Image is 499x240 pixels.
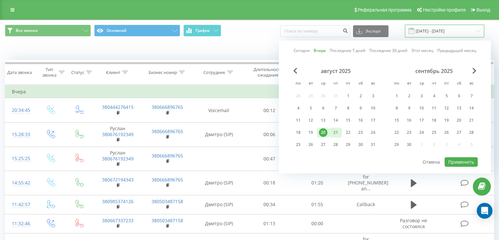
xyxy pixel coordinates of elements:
[392,92,401,100] div: 1
[390,91,403,101] div: пн 1 сент. 2025 г.
[12,198,29,211] div: 11:42:57
[294,116,302,125] div: 11
[390,128,403,137] div: пн 22 сент. 2025 г.
[306,104,315,112] div: 5
[7,70,32,75] div: Дата звонка
[343,79,353,89] abbr: пятница
[445,157,478,167] button: Применить
[293,79,303,89] abbr: понедельник
[453,103,465,113] div: сб 13 сент. 2025 г.
[102,177,134,183] a: 380672194343
[392,116,401,125] div: 15
[390,115,403,125] div: пн 15 сент. 2025 г.
[419,157,444,167] button: Отмена
[455,92,463,100] div: 6
[344,92,352,100] div: 1
[102,198,134,204] a: 380985374126
[369,92,377,100] div: 3
[331,79,341,89] abbr: четверг
[192,98,246,123] td: Voicemail
[292,115,304,125] div: пн 11 авг. 2025 г.
[102,156,134,162] a: 380676192349
[405,140,413,149] div: 30
[294,128,302,137] div: 18
[390,68,478,74] div: сентябрь 2025
[442,92,451,100] div: 5
[246,171,293,195] td: 00:18
[344,140,352,149] div: 29
[455,116,463,125] div: 20
[417,92,426,100] div: 3
[293,214,341,233] td: 00:00
[428,128,440,137] div: чт 25 сент. 2025 г.
[353,25,388,37] button: Экспорт
[453,91,465,101] div: сб 6 сент. 2025 г.
[465,103,478,113] div: вс 14 сент. 2025 г.
[415,103,428,113] div: ср 10 сент. 2025 г.
[442,116,451,125] div: 19
[467,128,476,137] div: 28
[403,140,415,150] div: вт 30 сент. 2025 г.
[344,128,352,137] div: 22
[317,140,329,150] div: ср 27 авг. 2025 г.
[292,128,304,137] div: пн 18 авг. 2025 г.
[453,128,465,137] div: сб 27 сент. 2025 г.
[306,116,315,125] div: 12
[440,115,453,125] div: пт 19 сент. 2025 г.
[465,128,478,137] div: вс 28 сент. 2025 г.
[415,91,428,101] div: ср 3 сент. 2025 г.
[369,48,407,54] a: Последние 30 дней
[319,104,327,112] div: 6
[318,79,328,89] abbr: среда
[367,115,379,125] div: вс 17 авг. 2025 г.
[152,198,183,204] a: 380503487158
[152,128,183,134] a: 380666896765
[41,67,57,78] div: Тип звонка
[344,104,352,112] div: 8
[280,25,350,37] input: Поиск по номеру
[12,128,29,141] div: 15:28:33
[319,128,327,137] div: 20
[342,115,354,125] div: пт 15 авг. 2025 г.
[403,91,415,101] div: вт 2 сент. 2025 г.
[411,48,433,54] a: Этот месяц
[329,128,342,137] div: чт 21 авг. 2025 г.
[331,128,340,137] div: 21
[369,140,377,149] div: 31
[329,103,342,113] div: чт 7 авг. 2025 г.
[467,104,476,112] div: 14
[354,140,367,150] div: сб 30 авг. 2025 г.
[354,115,367,125] div: сб 16 авг. 2025 г.
[405,116,413,125] div: 16
[192,195,246,214] td: Дмитро (SIP)
[354,103,367,113] div: сб 9 авг. 2025 г.
[246,122,293,147] td: 00:06
[356,79,365,89] abbr: суббота
[304,140,317,150] div: вт 26 авг. 2025 г.
[12,152,29,165] div: 15:25:25
[94,25,180,36] button: Основной
[306,140,315,149] div: 26
[246,98,293,123] td: 00:12
[317,103,329,113] div: ср 6 авг. 2025 г.
[293,171,341,195] td: 01:20
[428,103,440,113] div: чт 11 сент. 2025 г.
[430,128,438,137] div: 25
[317,128,329,137] div: ср 20 авг. 2025 г.
[415,128,428,137] div: ср 24 сент. 2025 г.
[467,79,476,89] abbr: воскресенье
[369,104,377,112] div: 10
[429,79,439,89] abbr: четверг
[440,91,453,101] div: пт 5 сент. 2025 г.
[440,128,453,137] div: пт 26 сент. 2025 г.
[476,7,490,12] span: Выход
[472,68,476,74] span: Next Month
[5,85,494,98] td: Вчера
[71,70,84,75] div: Статус
[442,79,451,89] abbr: пятница
[342,103,354,113] div: пт 8 авг. 2025 г.
[356,140,365,149] div: 30
[294,140,302,149] div: 25
[102,104,134,110] a: 380444276415
[454,79,464,89] abbr: суббота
